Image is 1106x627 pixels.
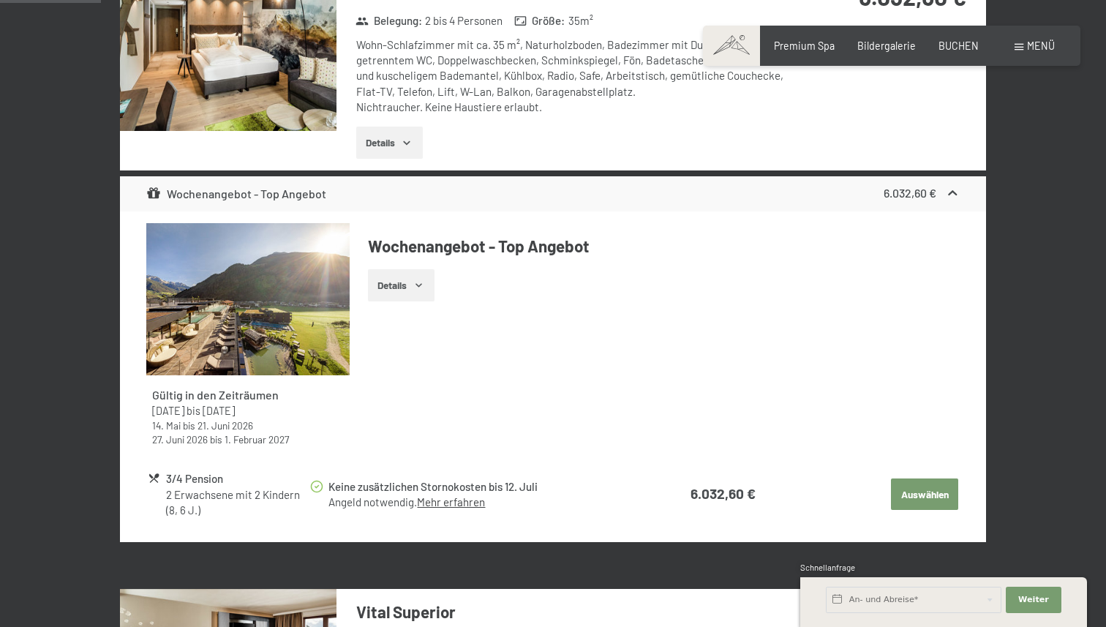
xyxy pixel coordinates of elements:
strong: Gültig in den Zeiträumen [152,388,279,402]
span: 35 m² [568,13,593,29]
span: Schnellanfrage [800,563,855,572]
h4: Wochenangebot - Top Angebot [368,235,960,258]
span: Weiter [1018,594,1049,606]
a: Premium Spa [774,40,835,52]
button: Details [356,127,423,159]
a: Mehr erfahren [417,495,485,508]
a: Bildergalerie [857,40,916,52]
time: 31.08.2025 [152,405,184,417]
div: Angeld notwendig. [328,495,633,510]
div: bis [152,404,344,418]
h3: Vital Superior [356,601,791,623]
time: 21.06.2026 [197,419,253,432]
div: Wohn-Schlafzimmer mit ca. 35 m², Naturholzboden, Badezimmer mit Dusche, Bidet, getrenntem WC, Dop... [356,37,791,115]
div: bis [152,432,344,446]
strong: Größe : [514,13,565,29]
time: 14.05.2026 [152,419,181,432]
strong: Belegung : [355,13,422,29]
div: 3/4 Pension [166,470,309,487]
button: Details [368,269,434,301]
span: Menü [1027,40,1055,52]
strong: 6.032,60 € [884,186,936,200]
time: 01.02.2027 [225,433,289,446]
img: mss_renderimg.php [146,223,350,376]
div: bis [152,418,344,432]
button: Weiter [1006,587,1061,613]
span: 2 bis 4 Personen [425,13,503,29]
button: Auswählen [891,478,958,511]
div: Keine zusätzlichen Stornokosten bis 12. Juli [328,478,633,495]
time: 12.04.2026 [203,405,235,417]
div: 2 Erwachsene mit 2 Kindern (8, 6 J.) [166,487,309,519]
time: 27.06.2026 [152,433,208,446]
div: Wochenangebot - Top Angebot6.032,60 € [120,176,986,211]
div: Wochenangebot - Top Angebot [146,185,327,203]
strong: 6.032,60 € [691,485,756,502]
a: BUCHEN [938,40,979,52]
